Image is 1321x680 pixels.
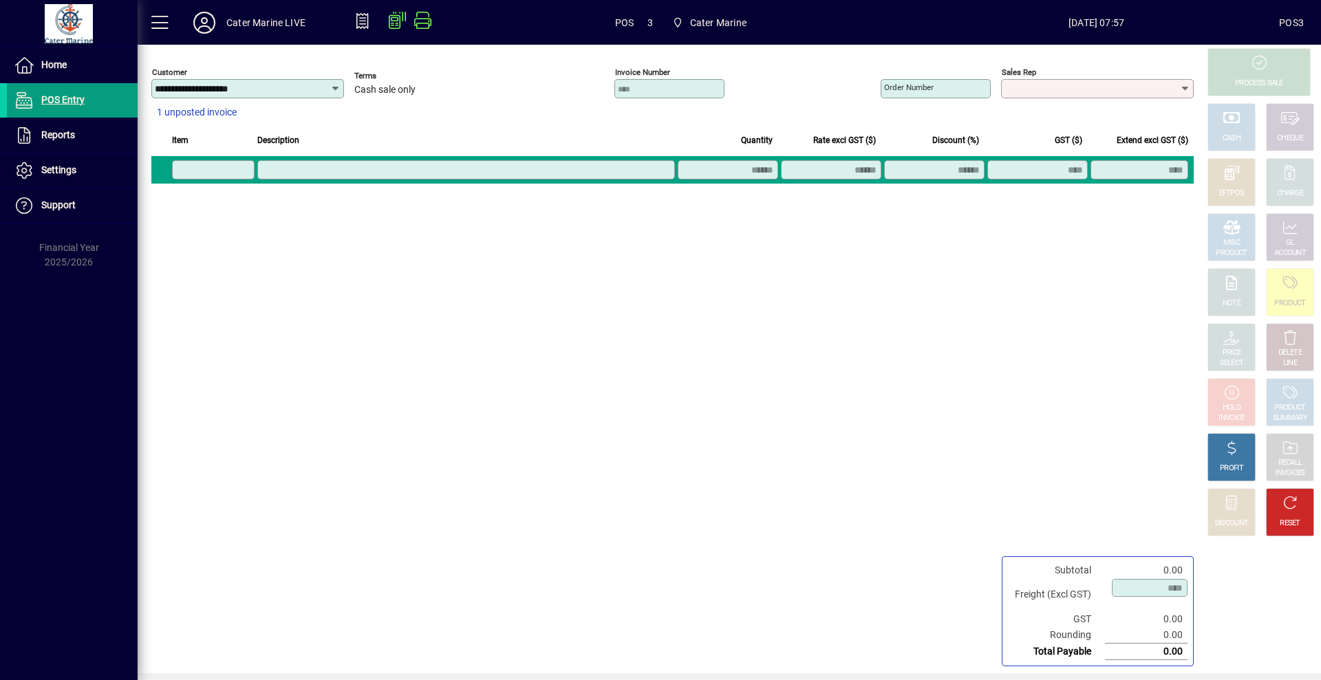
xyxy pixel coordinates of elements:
a: Support [7,188,138,223]
span: Terms [354,72,437,80]
span: Quantity [741,133,773,148]
button: Profile [182,10,226,35]
mat-label: Invoice number [615,67,670,77]
span: Description [257,133,299,148]
span: Extend excl GST ($) [1117,133,1188,148]
div: CHEQUE [1277,133,1303,144]
button: 1 unposted invoice [151,100,242,125]
span: Item [172,133,189,148]
span: Cash sale only [354,85,416,96]
div: LINE [1283,358,1297,369]
div: INVOICE [1218,413,1244,424]
div: CHARGE [1277,188,1304,199]
td: Subtotal [1008,562,1105,578]
td: 0.00 [1105,644,1188,660]
td: GST [1008,611,1105,627]
div: SUMMARY [1273,413,1307,424]
td: Total Payable [1008,644,1105,660]
div: HOLD [1223,403,1241,413]
span: Support [41,199,76,210]
mat-label: Customer [152,67,187,77]
td: 0.00 [1105,611,1188,627]
div: DISCOUNT [1215,518,1248,529]
span: POS Entry [41,94,85,105]
div: INVOICES [1275,468,1304,479]
td: 0.00 [1105,562,1188,578]
div: EFTPOS [1219,188,1245,199]
div: SELECT [1220,358,1244,369]
td: Rounding [1008,627,1105,644]
a: Reports [7,118,138,153]
div: Cater Marine LIVE [226,12,305,34]
div: PROFIT [1220,463,1243,474]
span: GST ($) [1055,133,1082,148]
div: PRODUCT [1274,403,1305,413]
span: Home [41,59,67,70]
div: PRICE [1223,348,1241,358]
div: POS3 [1279,12,1304,34]
div: RESET [1280,518,1300,529]
div: PRODUCT [1216,248,1247,259]
div: PROCESS SALE [1235,78,1283,89]
mat-label: Order number [884,83,934,92]
div: CASH [1223,133,1241,144]
span: [DATE] 07:57 [914,12,1279,34]
a: Home [7,48,138,83]
div: ACCOUNT [1274,248,1306,259]
a: Settings [7,153,138,188]
span: POS [615,12,634,34]
div: DELETE [1278,348,1302,358]
span: Cater Marine [690,12,747,34]
div: PRODUCT [1274,298,1305,309]
span: Reports [41,129,75,140]
span: 3 [647,12,653,34]
div: NOTE [1223,298,1241,309]
span: Cater Marine [667,10,752,35]
span: Rate excl GST ($) [813,133,876,148]
div: GL [1286,238,1295,248]
span: 1 unposted invoice [157,105,237,120]
span: Settings [41,164,76,175]
mat-label: Sales rep [1002,67,1036,77]
div: RECALL [1278,458,1302,468]
div: MISC [1223,238,1240,248]
td: Freight (Excl GST) [1008,578,1105,611]
span: Discount (%) [932,133,979,148]
td: 0.00 [1105,627,1188,644]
